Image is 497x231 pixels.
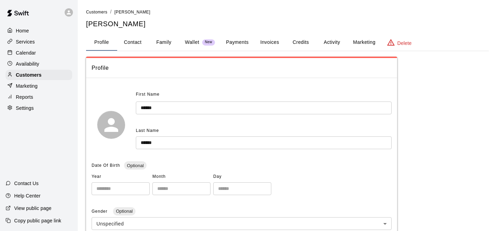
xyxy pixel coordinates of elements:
[92,209,109,214] span: Gender
[16,38,35,45] p: Services
[14,192,40,199] p: Help Center
[16,83,38,89] p: Marketing
[6,92,72,102] a: Reports
[316,34,347,51] button: Activity
[16,49,36,56] p: Calendar
[16,27,29,34] p: Home
[92,171,150,182] span: Year
[16,60,39,67] p: Availability
[86,34,117,51] button: Profile
[16,105,34,112] p: Settings
[86,34,489,51] div: basic tabs example
[347,34,381,51] button: Marketing
[110,8,112,16] li: /
[6,26,72,36] a: Home
[221,34,254,51] button: Payments
[6,48,72,58] a: Calendar
[285,34,316,51] button: Credits
[185,39,199,46] p: Wallet
[213,171,271,182] span: Day
[14,205,51,212] p: View public page
[114,10,150,15] span: [PERSON_NAME]
[254,34,285,51] button: Invoices
[6,59,72,69] a: Availability
[6,37,72,47] a: Services
[16,71,41,78] p: Customers
[136,128,159,133] span: Last Name
[16,94,33,100] p: Reports
[14,217,61,224] p: Copy public page link
[136,89,160,100] span: First Name
[148,34,179,51] button: Family
[86,19,489,29] h5: [PERSON_NAME]
[14,180,39,187] p: Contact Us
[92,163,120,168] span: Date Of Birth
[124,163,146,168] span: Optional
[86,10,107,15] span: Customers
[202,40,215,45] span: New
[86,8,489,16] nav: breadcrumb
[92,64,392,73] span: Profile
[6,103,72,113] a: Settings
[113,209,135,214] span: Optional
[152,171,210,182] span: Month
[117,34,148,51] button: Contact
[6,70,72,80] a: Customers
[86,9,107,15] a: Customers
[397,40,412,47] p: Delete
[6,81,72,91] a: Marketing
[92,217,392,230] div: Unspecified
